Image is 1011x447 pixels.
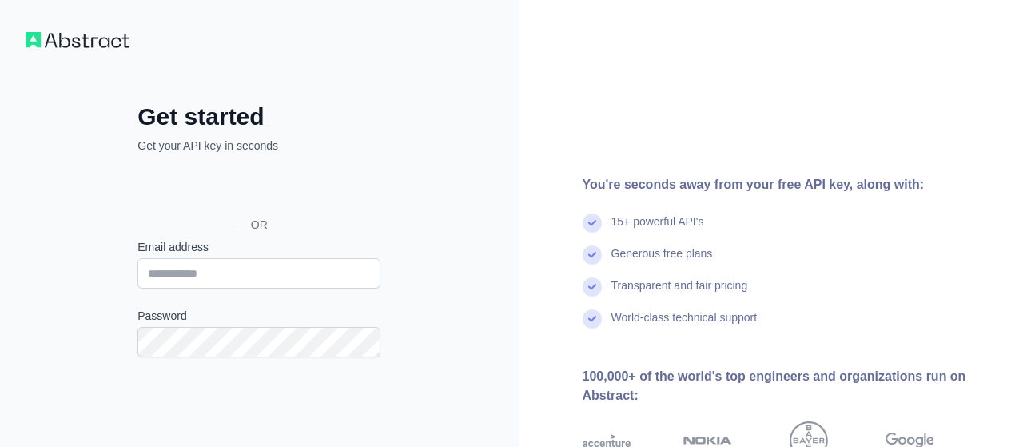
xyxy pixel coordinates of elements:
[26,32,129,48] img: Workflow
[611,277,748,309] div: Transparent and fair pricing
[611,309,758,341] div: World-class technical support
[583,214,602,233] img: check mark
[583,277,602,297] img: check mark
[611,214,704,245] div: 15+ powerful API's
[137,308,380,324] label: Password
[583,367,986,405] div: 100,000+ of the world's top engineers and organizations run on Abstract:
[137,377,380,439] iframe: reCAPTCHA
[129,171,385,206] iframe: Кнопка "Войти с аккаунтом Google"
[137,102,380,131] h2: Get started
[137,138,380,154] p: Get your API key in seconds
[137,239,380,255] label: Email address
[238,217,281,233] span: OR
[583,175,986,194] div: You're seconds away from your free API key, along with:
[583,309,602,329] img: check mark
[611,245,713,277] div: Generous free plans
[583,245,602,265] img: check mark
